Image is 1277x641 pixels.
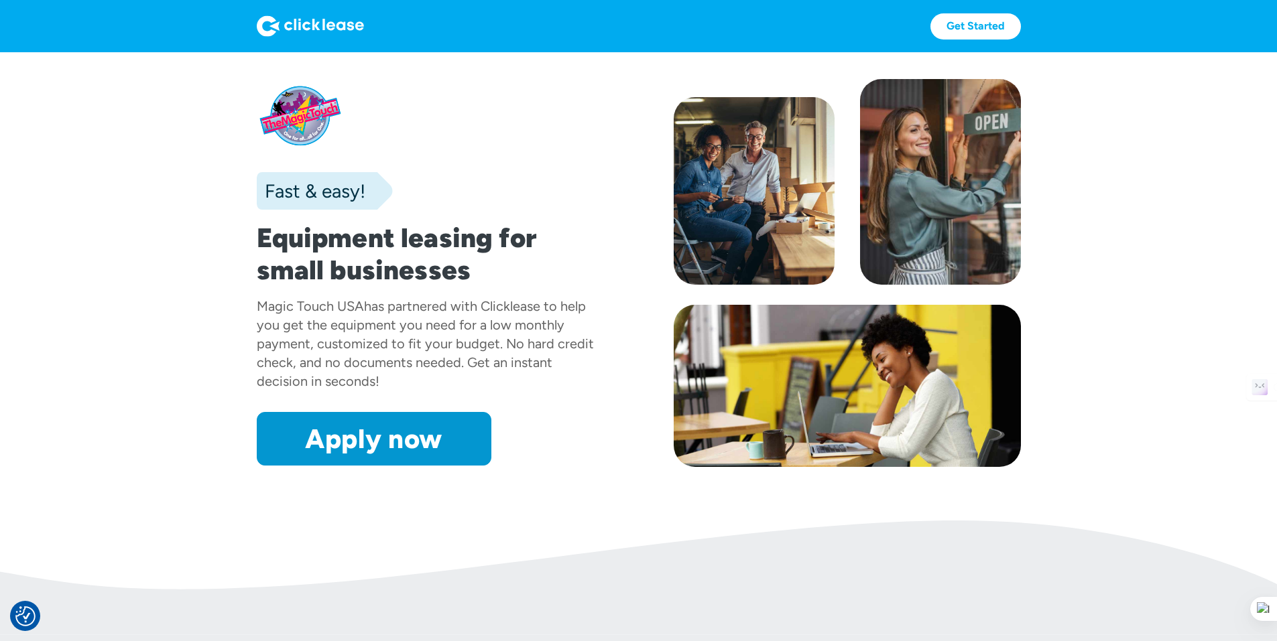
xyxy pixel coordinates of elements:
[257,412,491,466] a: Apply now
[257,222,604,286] h1: Equipment leasing for small businesses
[257,177,365,204] div: Fast & easy!
[257,298,594,389] div: has partnered with Clicklease to help you get the equipment you need for a low monthly payment, c...
[15,606,36,626] img: Revisit consent button
[15,606,36,626] button: Consent Preferences
[257,15,364,37] img: Logo
[257,298,364,314] div: Magic Touch USA
[930,13,1021,40] a: Get Started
